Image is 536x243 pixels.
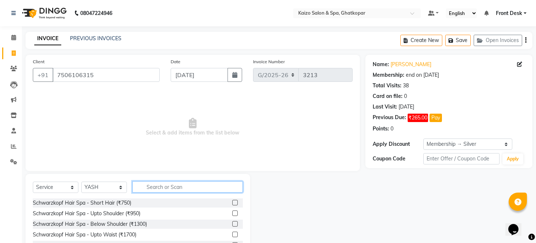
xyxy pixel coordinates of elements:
input: Search or Scan [132,181,243,193]
div: Schwarzkopf Hair Spa - Upto Shoulder (₹950) [33,210,140,217]
span: ₹265.00 [408,114,428,122]
button: Apply [502,153,523,164]
a: PREVIOUS INVOICES [70,35,121,42]
span: Select & add items from the list below [33,91,353,164]
div: Name: [373,61,389,68]
button: Open Invoices [474,35,522,46]
div: Schwarzkopf Hair Spa - Short Hair (₹750) [33,199,131,207]
div: Last Visit: [373,103,397,111]
b: 08047224946 [80,3,112,23]
button: Create New [400,35,442,46]
div: Schwarzkopf Hair Spa - Below Shoulder (₹1300) [33,220,147,228]
label: Date [171,58,180,65]
div: Previous Due: [373,114,406,122]
div: 0 [391,125,393,133]
span: Front Desk [496,10,522,17]
div: [DATE] [399,103,414,111]
div: 0 [404,92,407,100]
input: Enter Offer / Coupon Code [423,153,500,164]
a: [PERSON_NAME] [391,61,431,68]
button: +91 [33,68,53,82]
div: Card on file: [373,92,403,100]
div: Points: [373,125,389,133]
label: Client [33,58,44,65]
img: logo [19,3,69,23]
div: Schwarzkopf Hair Spa - Upto Waist (₹1700) [33,231,136,239]
iframe: chat widget [505,214,529,236]
label: Invoice Number [253,58,285,65]
div: 38 [403,82,409,90]
div: end on [DATE] [406,71,439,79]
div: Apply Discount [373,140,423,148]
button: Pay [430,114,442,122]
button: Save [445,35,471,46]
div: Coupon Code [373,155,423,163]
a: INVOICE [34,32,61,45]
input: Search by Name/Mobile/Email/Code [53,68,160,82]
div: Total Visits: [373,82,401,90]
div: Membership: [373,71,404,79]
